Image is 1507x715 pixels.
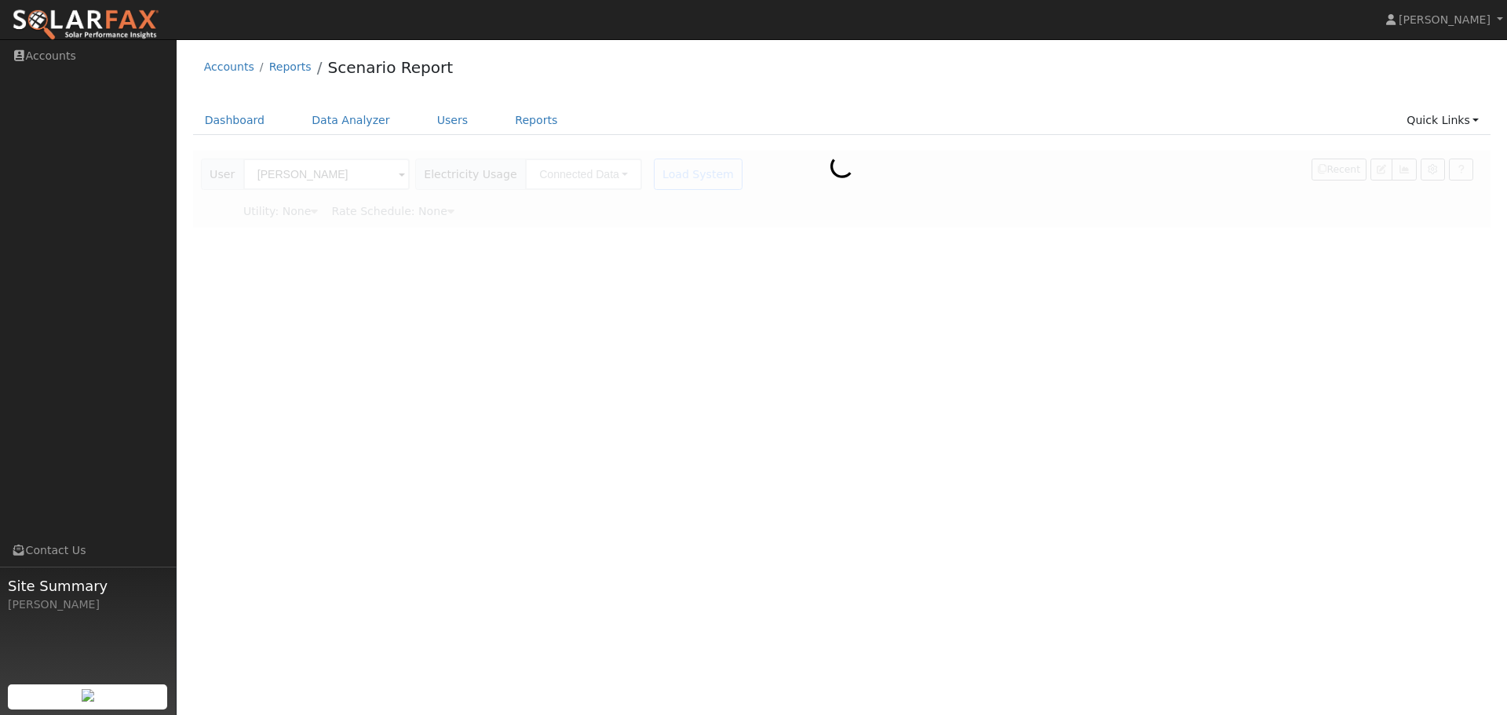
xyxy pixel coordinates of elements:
a: Users [425,106,480,135]
div: [PERSON_NAME] [8,596,168,613]
a: Scenario Report [327,58,453,77]
a: Data Analyzer [300,106,402,135]
span: Site Summary [8,575,168,596]
img: SolarFax [12,9,159,42]
a: Quick Links [1395,106,1491,135]
span: [PERSON_NAME] [1399,13,1491,26]
img: retrieve [82,689,94,702]
a: Accounts [204,60,254,73]
a: Reports [503,106,569,135]
a: Dashboard [193,106,277,135]
a: Reports [269,60,312,73]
